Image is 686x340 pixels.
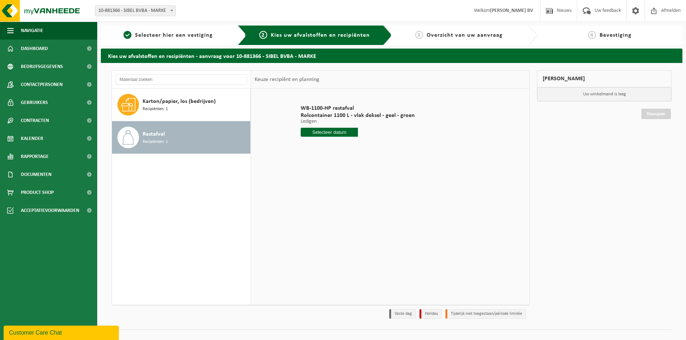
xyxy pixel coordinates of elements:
[641,109,671,119] a: Doorgaan
[21,94,48,112] span: Gebruikers
[588,31,596,39] span: 4
[21,183,54,201] span: Product Shop
[21,112,49,130] span: Contracten
[301,112,415,119] span: Rolcontainer 1100 L - vlak deksel - geel - groen
[4,324,120,340] iframe: chat widget
[116,74,247,85] input: Materiaal zoeken
[21,22,43,40] span: Navigatie
[21,148,49,166] span: Rapportage
[301,105,415,112] span: WB-1100-HP restafval
[600,32,632,38] span: Bevestiging
[21,58,63,76] span: Bedrijfsgegevens
[112,89,251,121] button: Karton/papier, los (bedrijven) Recipiënten: 1
[537,87,671,101] p: Uw winkelmand is leeg
[143,139,168,145] span: Recipiënten: 1
[143,97,216,106] span: Karton/papier, los (bedrijven)
[271,32,370,38] span: Kies uw afvalstoffen en recipiënten
[420,309,442,319] li: Holiday
[490,8,533,13] strong: [PERSON_NAME] BV
[301,128,358,137] input: Selecteer datum
[104,31,232,40] a: 1Selecteer hier een vestiging
[21,166,51,183] span: Documenten
[427,32,503,38] span: Overzicht van uw aanvraag
[301,119,415,124] p: Ledigen
[389,309,416,319] li: Vaste dag
[21,130,43,148] span: Kalender
[143,106,168,113] span: Recipiënten: 1
[21,40,48,58] span: Dashboard
[21,201,79,219] span: Acceptatievoorwaarden
[143,130,165,139] span: Restafval
[21,76,63,94] span: Contactpersonen
[95,5,176,16] span: 10-881366 - SIBEL BVBA - MARKE
[445,309,526,319] li: Tijdelijk niet toegestaan/période limitée
[124,31,131,39] span: 1
[112,121,251,154] button: Restafval Recipiënten: 1
[537,70,672,87] div: [PERSON_NAME]
[251,71,323,89] div: Keuze recipiënt en planning
[95,6,175,16] span: 10-881366 - SIBEL BVBA - MARKE
[101,49,682,63] h2: Kies uw afvalstoffen en recipiënten - aanvraag voor 10-881366 - SIBEL BVBA - MARKE
[135,32,213,38] span: Selecteer hier een vestiging
[415,31,423,39] span: 3
[259,31,267,39] span: 2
